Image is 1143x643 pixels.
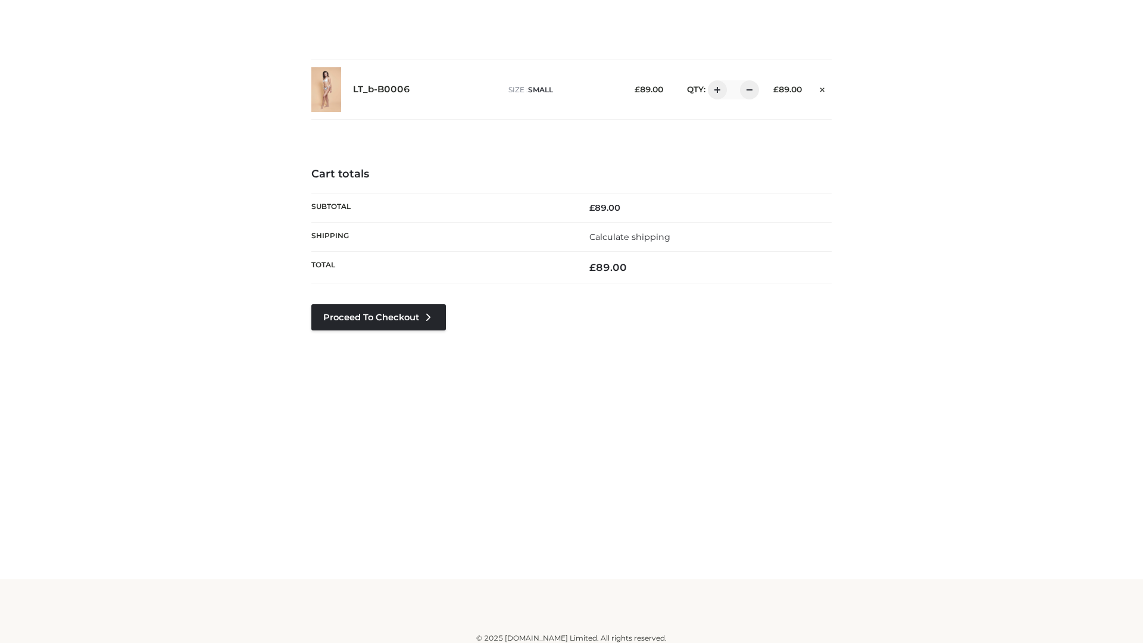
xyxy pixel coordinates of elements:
a: Remove this item [814,80,832,96]
bdi: 89.00 [589,261,627,273]
bdi: 89.00 [635,85,663,94]
a: Calculate shipping [589,232,670,242]
span: £ [589,202,595,213]
a: Proceed to Checkout [311,304,446,330]
span: SMALL [528,85,553,94]
div: QTY: [675,80,755,99]
th: Shipping [311,222,571,251]
bdi: 89.00 [589,202,620,213]
span: £ [589,261,596,273]
span: £ [773,85,779,94]
bdi: 89.00 [773,85,802,94]
a: LT_b-B0006 [353,84,410,95]
th: Total [311,252,571,283]
th: Subtotal [311,193,571,222]
p: size : [508,85,616,95]
h4: Cart totals [311,168,832,181]
span: £ [635,85,640,94]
